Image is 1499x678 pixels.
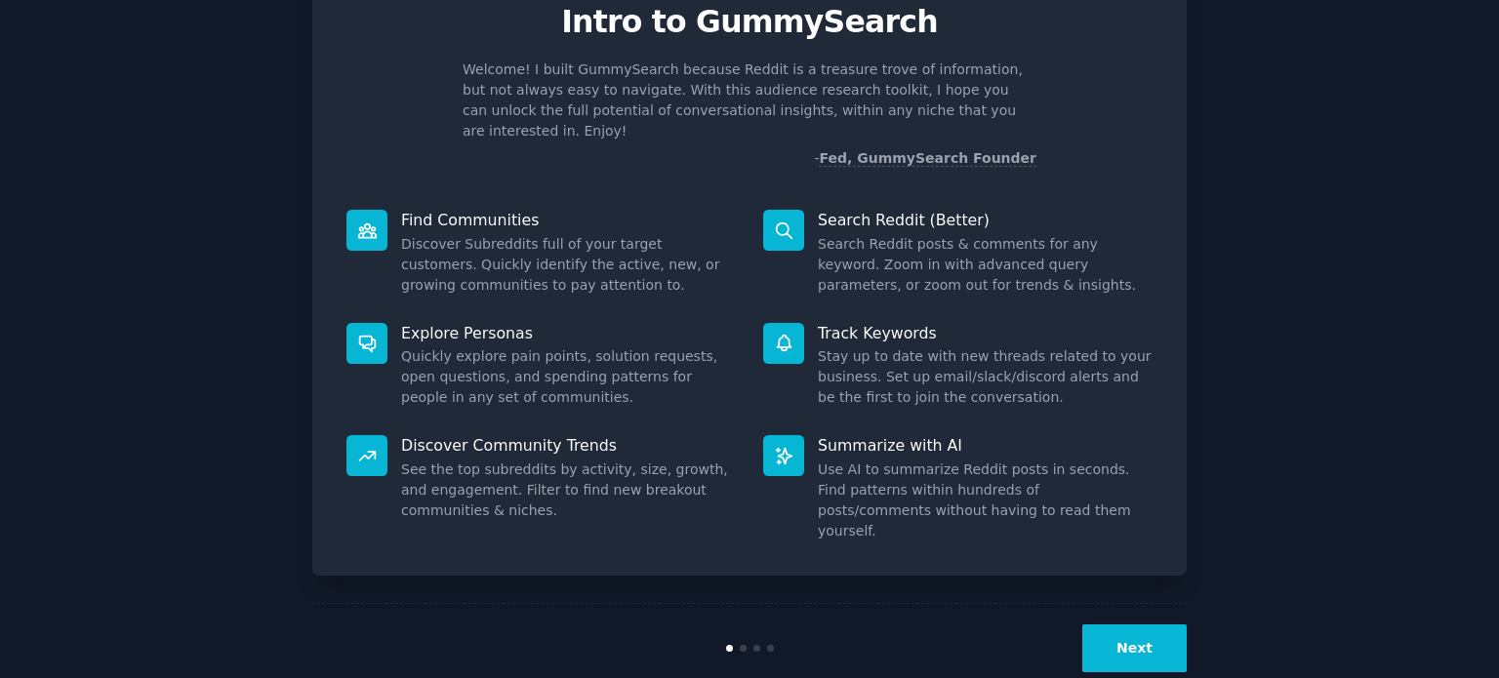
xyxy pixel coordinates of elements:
p: Summarize with AI [818,435,1153,456]
div: - [814,148,1036,169]
a: Fed, GummySearch Founder [819,150,1036,167]
p: Discover Community Trends [401,435,736,456]
p: Track Keywords [818,323,1153,343]
dd: Quickly explore pain points, solution requests, open questions, and spending patterns for people ... [401,346,736,408]
dd: Use AI to summarize Reddit posts in seconds. Find patterns within hundreds of posts/comments with... [818,459,1153,541]
dd: Search Reddit posts & comments for any keyword. Zoom in with advanced query parameters, or zoom o... [818,234,1153,296]
p: Explore Personas [401,323,736,343]
dd: Stay up to date with new threads related to your business. Set up email/slack/discord alerts and ... [818,346,1153,408]
p: Find Communities [401,210,736,230]
button: Next [1082,624,1187,672]
p: Intro to GummySearch [333,5,1166,39]
p: Search Reddit (Better) [818,210,1153,230]
p: Welcome! I built GummySearch because Reddit is a treasure trove of information, but not always ea... [463,60,1036,141]
dd: Discover Subreddits full of your target customers. Quickly identify the active, new, or growing c... [401,234,736,296]
dd: See the top subreddits by activity, size, growth, and engagement. Filter to find new breakout com... [401,459,736,521]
